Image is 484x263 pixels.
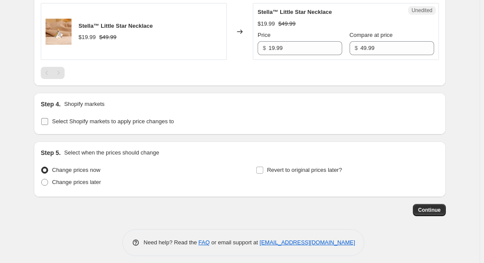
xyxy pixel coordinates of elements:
span: $49.99 [99,34,117,40]
span: Continue [418,207,441,214]
nav: Pagination [41,67,65,79]
span: Stella™ Little Star Necklace [258,9,332,15]
span: $ [355,45,358,51]
span: $19.99 [258,20,275,27]
img: 2_3a94ea55-4912-42dc-ad06-83a58b7bcb6d_80x.png [46,19,72,45]
button: Continue [413,204,446,216]
p: Shopify markets [64,100,105,108]
a: [EMAIL_ADDRESS][DOMAIN_NAME] [260,239,355,246]
span: Price [258,32,271,38]
span: Compare at price [350,32,393,38]
span: Change prices later [52,179,101,185]
span: or email support at [210,239,260,246]
span: Stella™ Little Star Necklace [78,23,153,29]
a: FAQ [199,239,210,246]
span: Change prices now [52,167,100,173]
span: Revert to original prices later? [267,167,342,173]
span: Select Shopify markets to apply price changes to [52,118,174,125]
span: $49.99 [278,20,296,27]
h2: Step 4. [41,100,61,108]
h2: Step 5. [41,148,61,157]
span: $ [263,45,266,51]
span: Need help? Read the [144,239,199,246]
span: $19.99 [78,34,96,40]
p: Select when the prices should change [64,148,159,157]
span: Unedited [412,7,432,14]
